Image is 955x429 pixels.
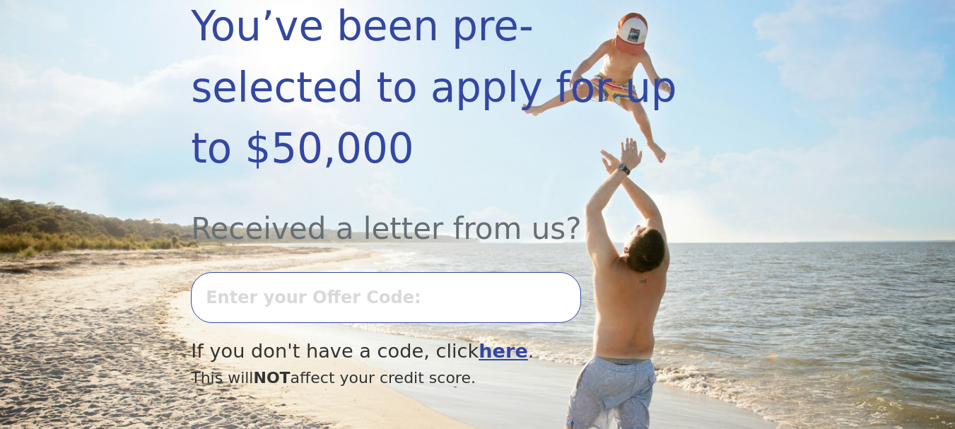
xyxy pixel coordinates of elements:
[479,340,528,362] a: here
[253,369,290,387] span: NOT
[191,272,581,323] input: Enter your Offer Code:
[191,366,678,389] div: This will affect your credit score.
[191,337,678,366] div: If you don't have a code, click .
[191,180,678,251] div: Received a letter from us?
